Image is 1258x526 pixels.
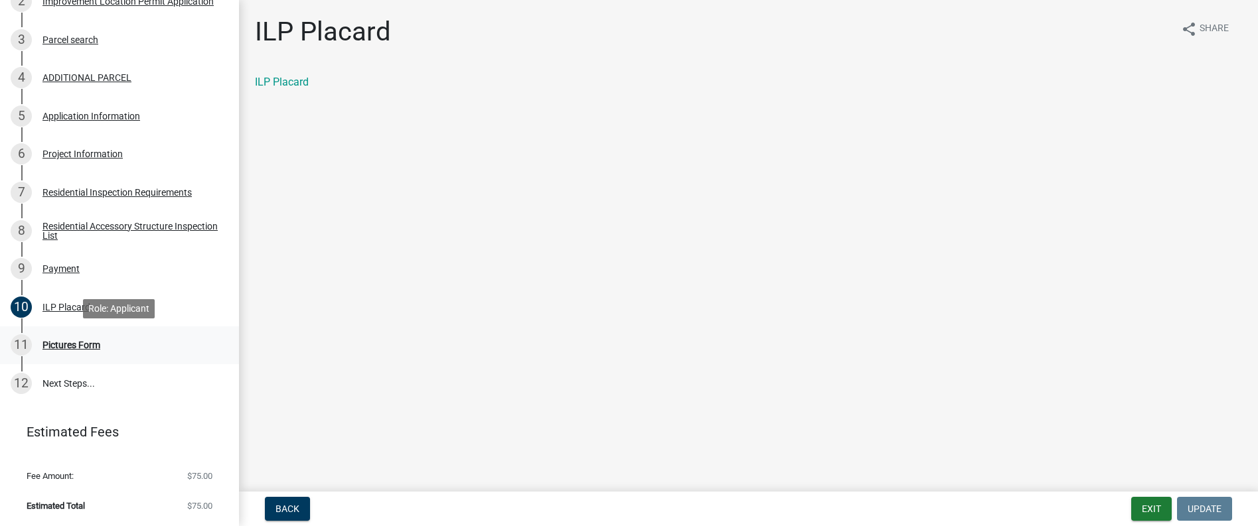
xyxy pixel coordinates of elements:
[11,67,32,88] div: 4
[1181,21,1197,37] i: share
[11,258,32,279] div: 9
[1170,16,1239,42] button: shareShare
[1200,21,1229,37] span: Share
[42,149,123,159] div: Project Information
[11,296,32,318] div: 10
[1131,497,1172,521] button: Exit
[187,472,212,480] span: $75.00
[42,264,80,273] div: Payment
[11,419,218,445] a: Estimated Fees
[11,182,32,203] div: 7
[11,373,32,394] div: 12
[27,472,74,480] span: Fee Amount:
[83,299,155,318] div: Role: Applicant
[1177,497,1232,521] button: Update
[275,503,299,514] span: Back
[27,501,85,510] span: Estimated Total
[42,222,218,240] div: Residential Accessory Structure Inspection List
[42,188,192,197] div: Residential Inspection Requirements
[11,143,32,164] div: 6
[255,76,309,88] a: ILP Placard
[11,334,32,356] div: 11
[42,340,100,350] div: Pictures Form
[42,73,131,82] div: ADDITIONAL PARCEL
[1188,503,1221,514] span: Update
[265,497,310,521] button: Back
[42,35,98,44] div: Parcel search
[11,220,32,241] div: 8
[42,111,140,121] div: Application Information
[255,16,391,48] h1: ILP Placard
[42,302,90,312] div: ILP Placard
[11,29,32,50] div: 3
[11,105,32,127] div: 5
[187,501,212,510] span: $75.00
